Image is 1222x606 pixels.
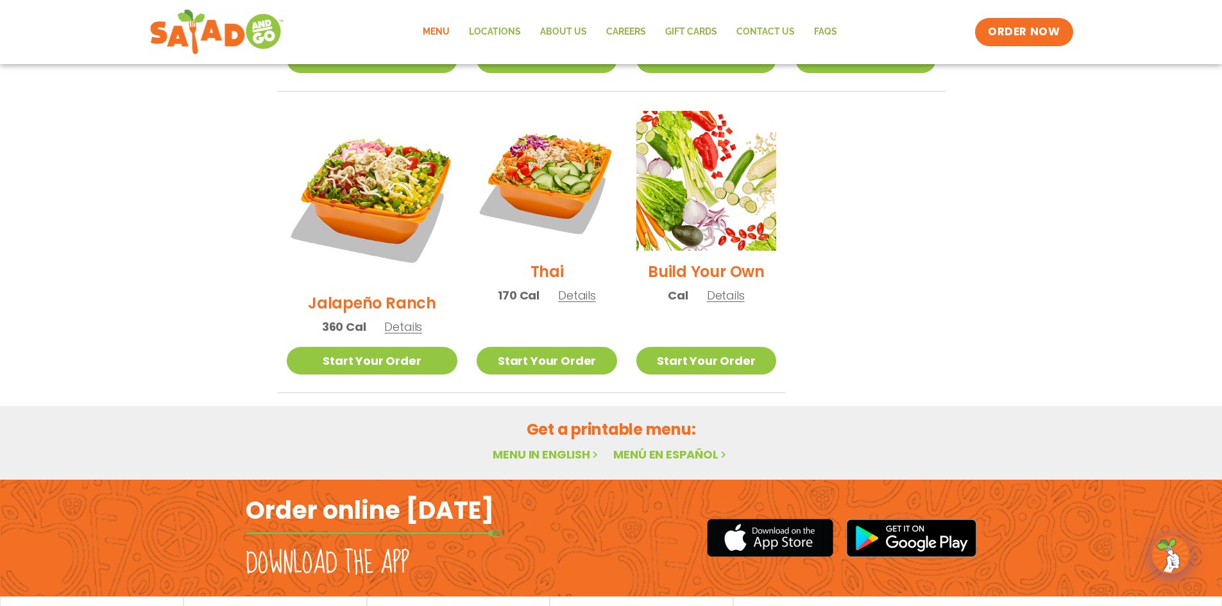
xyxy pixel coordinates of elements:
[493,446,600,462] a: Menu in English
[477,111,616,251] img: Product photo for Thai Salad
[246,546,409,582] h2: Download the app
[558,287,596,303] span: Details
[530,260,564,283] h2: Thai
[477,347,616,375] a: Start Your Order
[277,418,946,441] h2: Get a printable menu:
[308,292,436,314] h2: Jalapeño Ranch
[246,530,502,537] img: fork
[322,318,366,335] span: 360 Cal
[648,260,765,283] h2: Build Your Own
[975,18,1073,46] a: ORDER NOW
[656,17,727,47] a: GIFT CARDS
[804,17,847,47] a: FAQs
[668,287,688,304] span: Cal
[149,6,285,58] img: new-SAG-logo-768×292
[287,347,458,375] a: Start Your Order
[597,17,656,47] a: Careers
[707,517,833,559] img: appstore
[246,494,494,526] h2: Order online [DATE]
[707,287,745,303] span: Details
[988,24,1060,40] span: ORDER NOW
[727,17,804,47] a: Contact Us
[846,519,977,557] img: google_play
[636,347,776,375] a: Start Your Order
[384,319,422,335] span: Details
[530,17,597,47] a: About Us
[413,17,459,47] a: Menu
[613,446,729,462] a: Menú en español
[498,287,539,304] span: 170 Cal
[287,111,458,282] img: Product photo for Jalapeño Ranch Salad
[1153,537,1189,573] img: wpChatIcon
[636,111,776,251] img: Product photo for Build Your Own
[459,17,530,47] a: Locations
[413,17,847,47] nav: Menu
